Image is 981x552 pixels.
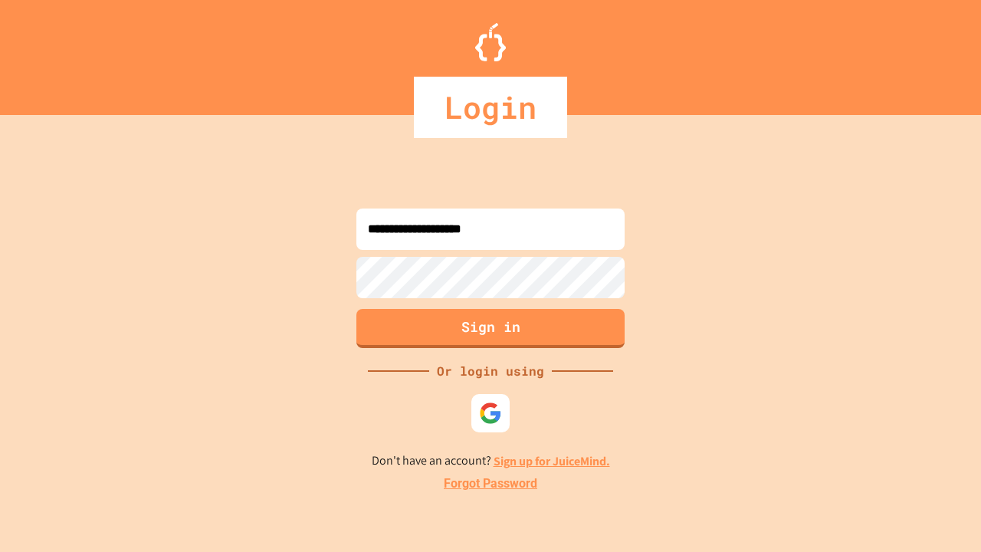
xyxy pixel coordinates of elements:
iframe: chat widget [854,424,966,489]
a: Sign up for JuiceMind. [494,453,610,469]
img: google-icon.svg [479,402,502,425]
iframe: chat widget [917,491,966,537]
img: Logo.svg [475,23,506,61]
p: Don't have an account? [372,452,610,471]
a: Forgot Password [444,475,537,493]
div: Or login using [429,362,552,380]
div: Login [414,77,567,138]
button: Sign in [356,309,625,348]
